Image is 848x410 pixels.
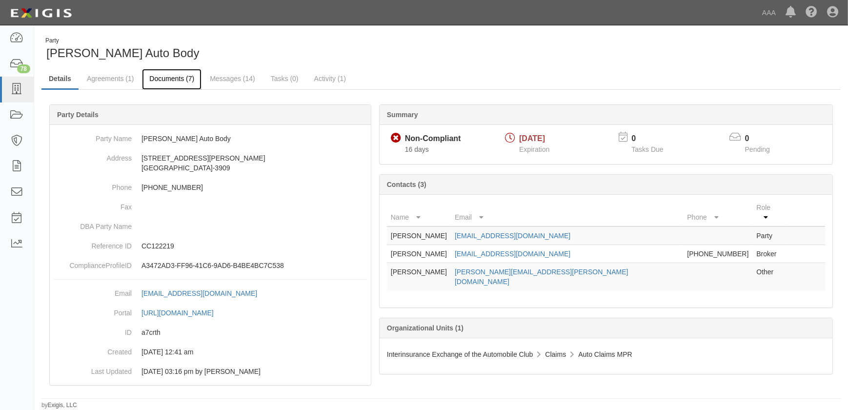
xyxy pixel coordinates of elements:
[54,197,132,212] dt: Fax
[41,69,79,90] a: Details
[54,323,367,342] dd: a7crth
[757,3,781,22] a: AAA
[54,178,132,192] dt: Phone
[451,199,683,226] th: Email
[387,245,451,263] td: [PERSON_NAME]
[455,232,570,240] a: [EMAIL_ADDRESS][DOMAIN_NAME]
[752,263,786,291] td: Other
[54,217,132,231] dt: DBA Party Name
[141,288,257,298] div: [EMAIL_ADDRESS][DOMAIN_NAME]
[54,148,132,163] dt: Address
[263,69,306,88] a: Tasks (0)
[54,342,367,362] dd: 03/10/2023 12:41 am
[141,241,367,251] p: CC122219
[46,46,199,60] span: [PERSON_NAME] Auto Body
[745,133,782,144] p: 0
[57,111,99,119] b: Party Details
[141,261,367,270] p: A3472AD3-FF96-41C6-9AD6-B4BE4BC7C538
[48,402,77,409] a: Exigis, LLC
[683,245,752,263] td: [PHONE_NUMBER]
[806,7,817,19] i: Help Center - Complianz
[54,362,132,376] dt: Last Updated
[387,226,451,245] td: [PERSON_NAME]
[54,178,367,197] dd: [PHONE_NUMBER]
[54,362,367,381] dd: 02/12/2024 03:16 pm by Benjamin Tully
[54,129,132,143] dt: Party Name
[142,69,202,90] a: Documents (7)
[631,145,663,153] span: Tasks Due
[519,134,545,143] span: [DATE]
[54,129,367,148] dd: [PERSON_NAME] Auto Body
[45,37,199,45] div: Party
[141,309,224,317] a: [URL][DOMAIN_NAME]
[41,37,434,61] div: Hadley Auto Body
[752,226,786,245] td: Party
[387,199,451,226] th: Name
[545,350,566,358] span: Claims
[387,324,464,332] b: Organizational Units (1)
[387,111,418,119] b: Summary
[54,236,132,251] dt: Reference ID
[54,323,132,337] dt: ID
[752,199,786,226] th: Role
[519,145,549,153] span: Expiration
[683,199,752,226] th: Phone
[7,4,75,22] img: logo-5460c22ac91f19d4615b14bd174203de0afe785f0fc80cf4dbbc73dc1793850b.png
[54,303,132,318] dt: Portal
[202,69,262,88] a: Messages (14)
[141,289,268,297] a: [EMAIL_ADDRESS][DOMAIN_NAME]
[578,350,632,358] span: Auto Claims MPR
[54,342,132,357] dt: Created
[752,245,786,263] td: Broker
[455,250,570,258] a: [EMAIL_ADDRESS][DOMAIN_NAME]
[17,64,30,73] div: 78
[41,401,77,410] small: by
[405,133,461,144] div: Non-Compliant
[631,133,675,144] p: 0
[387,263,451,291] td: [PERSON_NAME]
[405,145,429,153] span: Since 09/29/2025
[307,69,353,88] a: Activity (1)
[80,69,141,88] a: Agreements (1)
[54,284,132,298] dt: Email
[391,133,401,143] i: Non-Compliant
[745,145,770,153] span: Pending
[387,350,533,358] span: Interinsurance Exchange of the Automobile Club
[455,268,628,286] a: [PERSON_NAME][EMAIL_ADDRESS][PERSON_NAME][DOMAIN_NAME]
[54,148,367,178] dd: [STREET_ADDRESS][PERSON_NAME] [GEOGRAPHIC_DATA]-3909
[54,256,132,270] dt: ComplianceProfileID
[387,181,426,188] b: Contacts (3)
